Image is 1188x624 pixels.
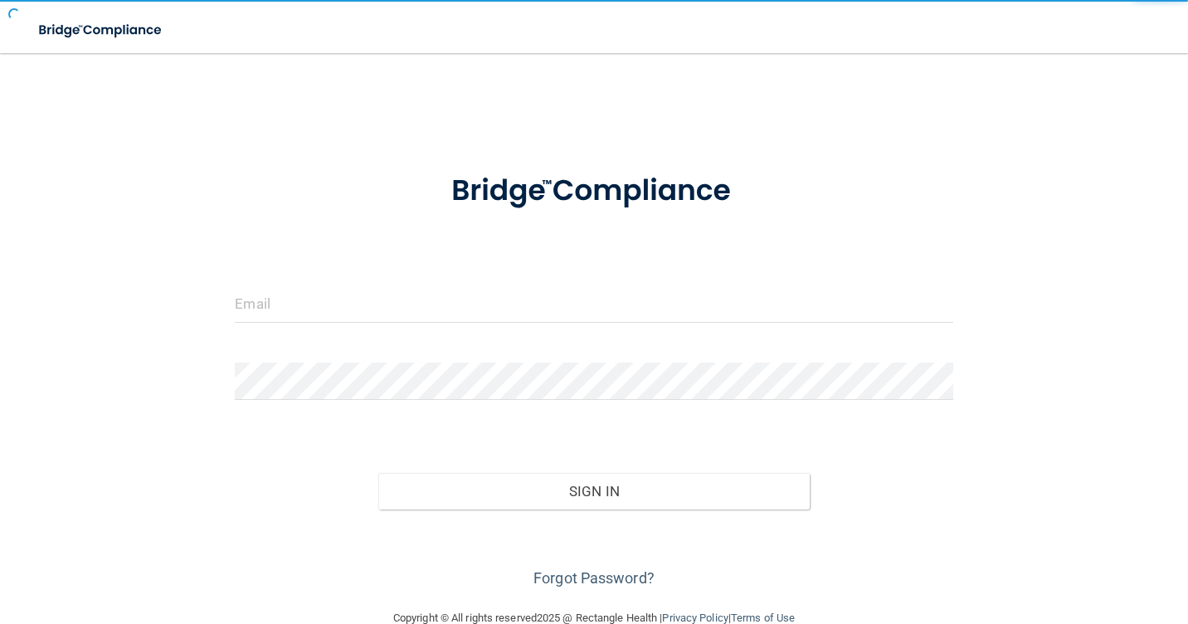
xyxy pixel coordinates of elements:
img: bridge_compliance_login_screen.278c3ca4.svg [421,153,767,230]
input: Email [235,285,952,323]
a: Terms of Use [731,612,795,624]
img: bridge_compliance_login_screen.278c3ca4.svg [25,13,178,47]
a: Privacy Policy [662,612,728,624]
a: Forgot Password? [533,569,655,587]
button: Sign In [378,473,809,509]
